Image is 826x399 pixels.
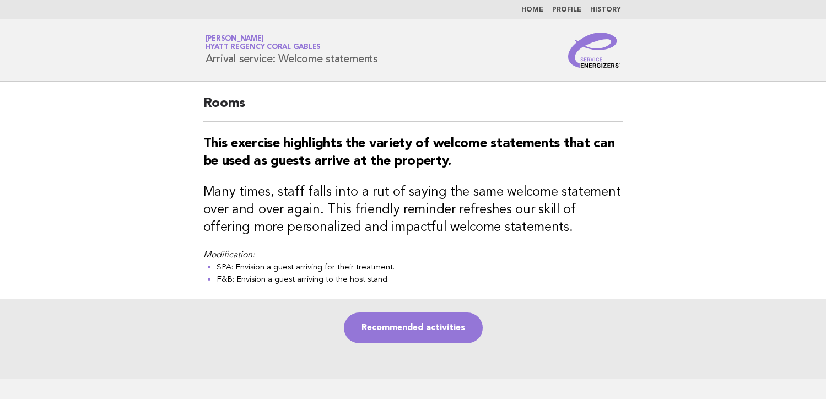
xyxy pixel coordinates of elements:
[590,7,621,13] a: History
[521,7,543,13] a: Home
[203,137,615,168] strong: This exercise highlights the variety of welcome statements that can be used as guests arrive at t...
[568,33,621,68] img: Service Energizers
[206,35,321,51] a: [PERSON_NAME]Hyatt Regency Coral Gables
[203,184,623,236] h3: Many times, staff falls into a rut of saying the same welcome statement over and over again. This...
[552,7,581,13] a: Profile
[344,312,483,343] a: Recommended activities
[203,95,623,122] h2: Rooms
[203,251,255,260] em: Modification:
[217,273,623,285] li: F&B: Envision a guest arriving to the host stand.
[217,261,623,273] li: SPA: Envision a guest arriving for their treatment.
[206,36,378,64] h1: Arrival service: Welcome statements
[206,44,321,51] span: Hyatt Regency Coral Gables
